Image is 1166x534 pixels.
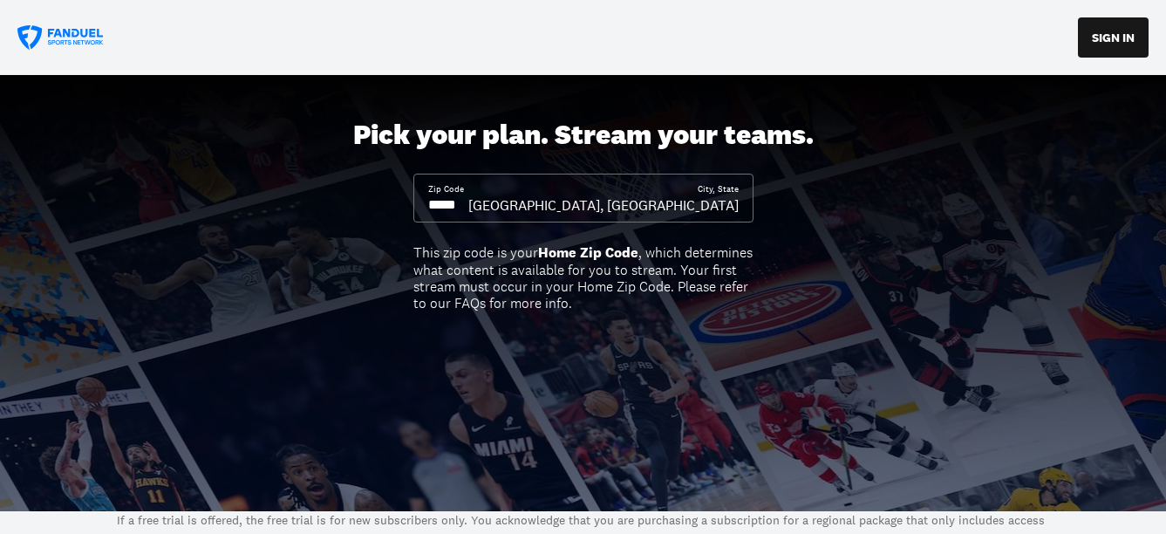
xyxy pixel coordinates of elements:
b: Home Zip Code [538,243,638,262]
div: Pick your plan. Stream your teams. [353,119,814,152]
div: This zip code is your , which determines what content is available for you to stream. Your first ... [413,244,753,311]
div: City, State [698,183,739,195]
button: SIGN IN [1078,17,1149,58]
div: [GEOGRAPHIC_DATA], [GEOGRAPHIC_DATA] [468,195,739,215]
div: Zip Code [428,183,464,195]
